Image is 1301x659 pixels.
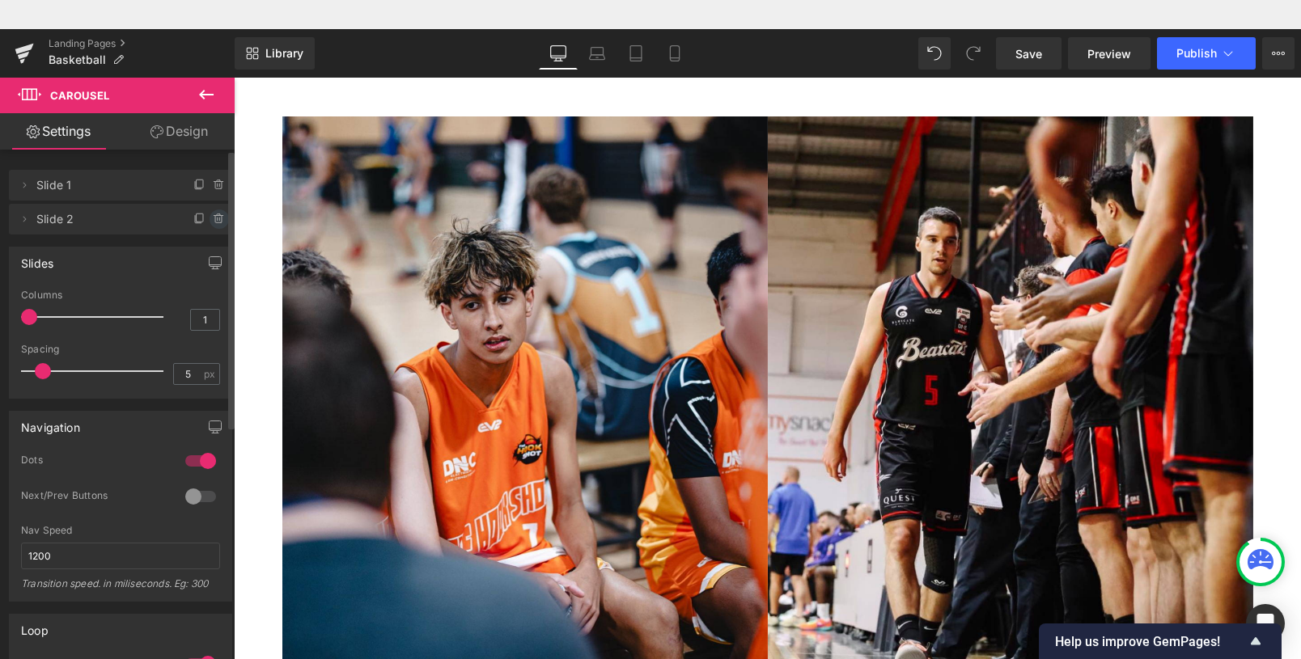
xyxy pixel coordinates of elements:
[49,53,106,66] span: Basketball
[21,615,49,637] div: Loop
[617,37,655,70] a: Tablet
[21,344,220,355] div: Spacing
[21,577,220,601] div: Transition speed. in miliseconds. Eg: 300
[50,89,109,102] span: Carousel
[36,170,172,201] span: Slide 1
[235,37,315,70] a: New Library
[21,454,169,471] div: Dots
[655,37,694,70] a: Mobile
[1262,37,1295,70] button: More
[1015,45,1042,62] span: Save
[1087,45,1131,62] span: Preview
[121,113,238,150] a: Design
[204,369,218,379] span: px
[578,37,617,70] a: Laptop
[265,46,303,61] span: Library
[21,247,53,270] div: Slides
[539,37,578,70] a: Desktop
[1176,47,1217,60] span: Publish
[21,525,220,536] div: Nav Speed
[21,412,80,434] div: Navigation
[957,37,990,70] button: Redo
[36,204,172,234] span: Slide 2
[49,37,235,50] a: Landing Pages
[1055,632,1265,651] button: Show survey - Help us improve GemPages!
[21,289,220,301] div: Columns
[1068,37,1151,70] a: Preview
[918,37,951,70] button: Undo
[1246,604,1285,643] div: Open Intercom Messenger
[21,489,169,506] div: Next/Prev Buttons
[1157,37,1256,70] button: Publish
[1055,634,1246,649] span: Help us improve GemPages!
